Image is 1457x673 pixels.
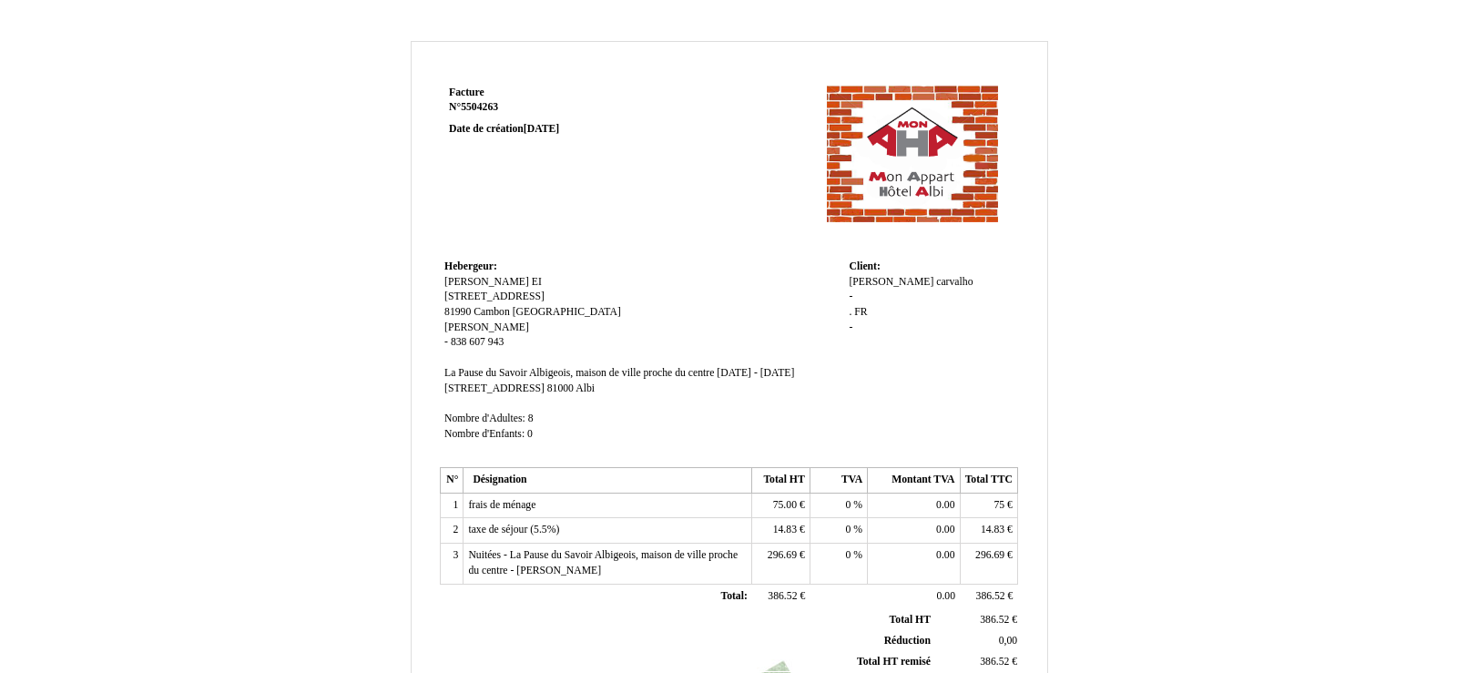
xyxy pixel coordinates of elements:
span: carvalho [936,276,973,288]
span: - [849,291,852,302]
td: € [934,610,1021,630]
span: frais de ménage [468,499,535,511]
td: % [810,493,867,518]
span: Nuitées - La Pause du Savoir Albigeois, maison de ville proche du centre - [PERSON_NAME] [468,549,738,576]
span: - [444,336,448,348]
span: Client: [849,260,880,272]
td: € [960,544,1017,584]
td: € [960,584,1017,609]
span: 75 [993,499,1004,511]
span: 0.00 [936,499,954,511]
span: Albi [576,382,595,394]
span: Facture [449,87,484,98]
td: € [752,584,810,609]
span: 8 [528,413,534,424]
span: [STREET_ADDRESS] [444,382,545,394]
td: € [934,651,1021,672]
span: La Pause du Savoir Albigeois, maison de ville proche du centre [444,367,714,379]
span: [STREET_ADDRESS] [444,291,545,302]
th: N° [441,468,464,494]
span: 296.69 [975,549,1004,561]
img: logo [811,86,1014,222]
th: Total HT [752,468,810,494]
td: 3 [441,544,464,584]
span: 0.00 [937,590,955,602]
span: 5504263 [461,101,498,113]
span: FR [854,306,867,318]
td: % [810,518,867,544]
span: 14.83 [981,524,1004,535]
span: 0,00 [999,635,1017,647]
th: TVA [810,468,867,494]
span: [PERSON_NAME] EI [444,276,542,288]
span: Cambon [474,306,510,318]
span: [PERSON_NAME] [444,321,529,333]
td: € [752,493,810,518]
span: 0.00 [936,524,954,535]
th: Montant TVA [868,468,960,494]
span: 0 [846,499,851,511]
span: Hebergeur: [444,260,497,272]
span: - [849,321,852,333]
span: 386.52 [980,656,1009,668]
span: [PERSON_NAME] [849,276,933,288]
span: Total HT [890,614,931,626]
span: 81990 [444,306,471,318]
span: 0 [846,549,851,561]
span: Total HT remisé [857,656,931,668]
strong: N° [449,100,667,115]
td: € [960,493,1017,518]
span: [GEOGRAPHIC_DATA] [513,306,621,318]
th: Désignation [464,468,752,494]
span: 75.00 [773,499,797,511]
span: 0 [846,524,851,535]
span: 386.52 [768,590,797,602]
th: Total TTC [960,468,1017,494]
span: 386.52 [976,590,1005,602]
span: 386.52 [980,614,1009,626]
span: 14.83 [773,524,797,535]
td: € [960,518,1017,544]
span: Nombre d'Adultes: [444,413,525,424]
span: 81000 [547,382,574,394]
td: 1 [441,493,464,518]
td: € [752,518,810,544]
span: [DATE] [524,123,559,135]
span: [DATE] - [DATE] [717,367,794,379]
span: 0.00 [936,549,954,561]
span: 838 607 943 [451,336,504,348]
span: Réduction [884,635,931,647]
span: . [849,306,851,318]
span: Total: [720,590,747,602]
td: 2 [441,518,464,544]
span: Nombre d'Enfants: [444,428,525,440]
td: € [752,544,810,584]
td: % [810,544,867,584]
span: 0 [527,428,533,440]
span: taxe de séjour (5.5%) [468,524,559,535]
strong: Date de création [449,123,559,135]
span: 296.69 [768,549,797,561]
